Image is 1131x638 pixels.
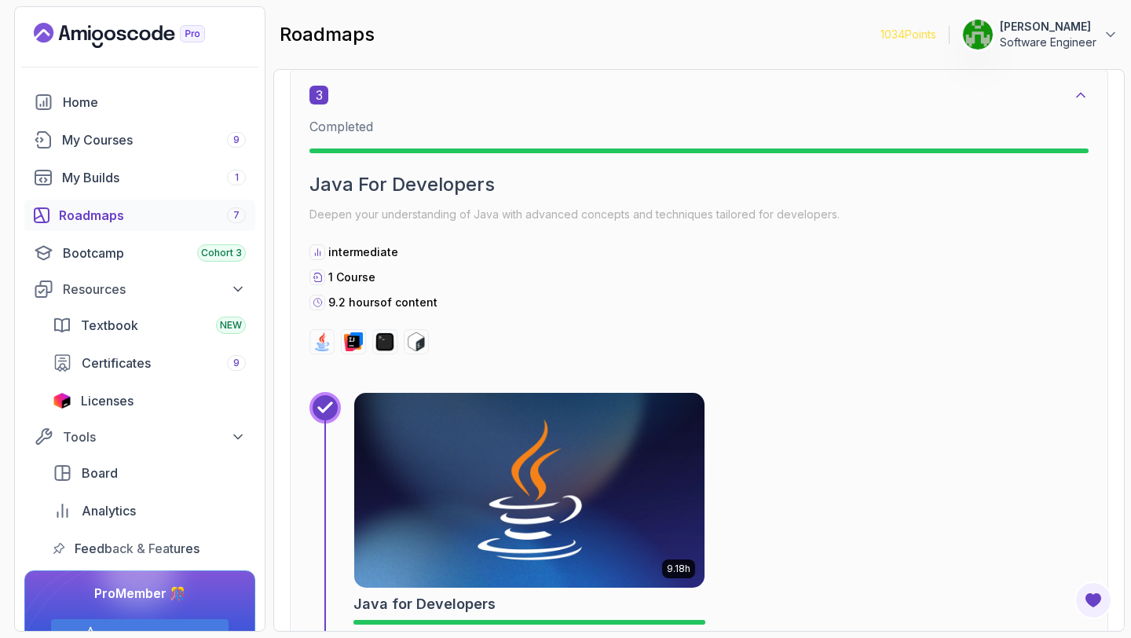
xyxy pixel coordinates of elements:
[201,247,242,259] span: Cohort 3
[24,423,255,451] button: Tools
[235,171,239,184] span: 1
[24,162,255,193] a: builds
[59,206,246,225] div: Roadmaps
[81,316,138,335] span: Textbook
[328,295,437,310] p: 9.2 hours of content
[62,130,246,149] div: My Courses
[63,244,246,262] div: Bootcamp
[34,23,241,48] a: Landing page
[309,172,1089,197] h2: Java For Developers
[353,593,496,615] h2: Java for Developers
[1074,581,1112,619] button: Open Feedback Button
[43,310,255,341] a: textbook
[1000,35,1096,50] p: Software Engineer
[82,354,151,372] span: Certificates
[24,275,255,303] button: Resources
[354,393,705,588] img: Java for Developers card
[233,357,240,369] span: 9
[963,20,993,49] img: user profile image
[407,332,426,351] img: bash logo
[81,391,134,410] span: Licenses
[43,495,255,526] a: analytics
[667,563,690,575] p: 9.18h
[63,93,246,112] div: Home
[82,464,118,482] span: Board
[328,244,398,260] p: intermediate
[43,533,255,564] a: feedback
[344,332,363,351] img: intellij logo
[24,124,255,156] a: courses
[75,539,199,558] span: Feedback & Features
[62,168,246,187] div: My Builds
[220,319,242,332] span: NEW
[63,427,246,446] div: Tools
[280,22,375,47] h2: roadmaps
[43,347,255,379] a: certificates
[24,86,255,118] a: home
[233,209,240,222] span: 7
[375,332,394,351] img: terminal logo
[63,280,246,299] div: Resources
[309,203,1089,225] p: Deepen your understanding of Java with advanced concepts and techniques tailored for developers.
[43,457,255,489] a: board
[24,237,255,269] a: bootcamp
[962,19,1118,50] button: user profile image[PERSON_NAME]Software Engineer
[43,385,255,416] a: licenses
[309,86,328,104] span: 3
[53,393,71,409] img: jetbrains icon
[313,332,331,351] img: java logo
[82,501,136,520] span: Analytics
[880,27,936,42] p: 1034 Points
[24,200,255,231] a: roadmaps
[309,119,373,134] span: Completed
[233,134,240,146] span: 9
[1000,19,1096,35] p: [PERSON_NAME]
[328,270,375,284] span: 1 Course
